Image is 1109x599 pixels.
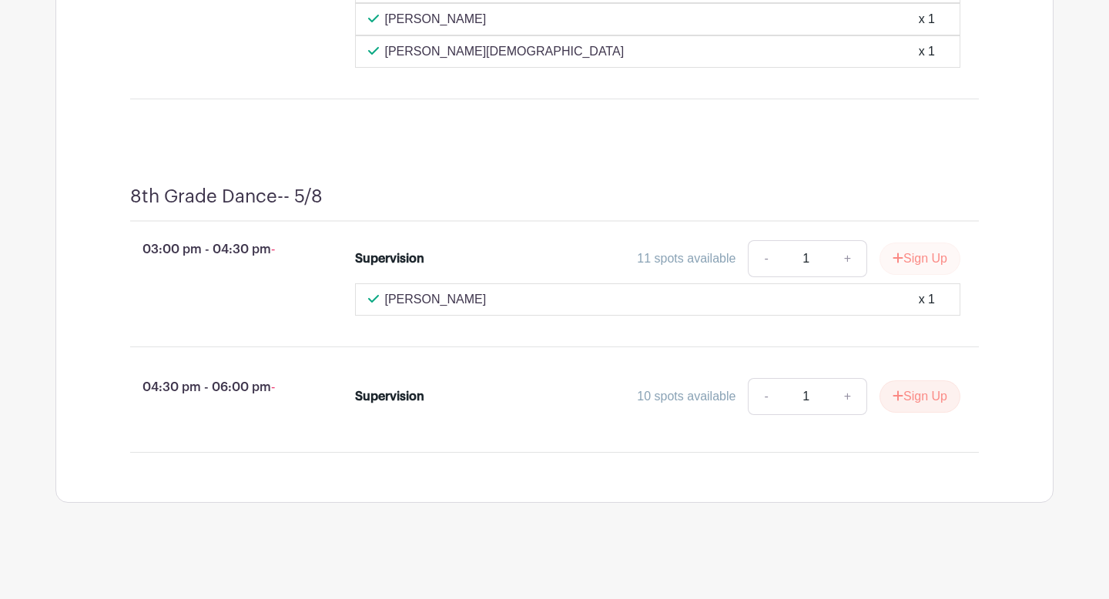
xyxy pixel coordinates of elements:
[385,290,487,309] p: [PERSON_NAME]
[879,243,960,275] button: Sign Up
[130,186,323,208] h4: 8th Grade Dance-- 5/8
[919,10,935,28] div: x 1
[271,380,275,393] span: -
[919,290,935,309] div: x 1
[355,249,424,268] div: Supervision
[385,10,487,28] p: [PERSON_NAME]
[271,243,275,256] span: -
[106,372,330,403] p: 04:30 pm - 06:00 pm
[637,249,735,268] div: 11 spots available
[748,378,783,415] a: -
[879,380,960,413] button: Sign Up
[355,387,424,406] div: Supervision
[829,378,867,415] a: +
[106,234,330,265] p: 03:00 pm - 04:30 pm
[829,240,867,277] a: +
[385,42,625,61] p: [PERSON_NAME][DEMOGRAPHIC_DATA]
[919,42,935,61] div: x 1
[637,387,735,406] div: 10 spots available
[748,240,783,277] a: -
